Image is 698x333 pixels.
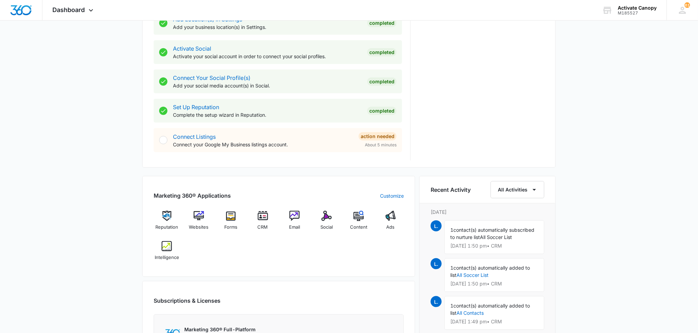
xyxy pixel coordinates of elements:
[218,211,244,236] a: Forms
[154,211,180,236] a: Reputation
[173,53,362,60] p: Activate your social account in order to connect your social profiles.
[173,23,362,31] p: Add your business location(s) in Settings.
[456,310,484,316] a: All Contacts
[431,296,442,307] span: L.
[450,227,534,240] span: contact(s) automatically subscribed to nurture list
[173,82,362,89] p: Add your social media account(s) in Social.
[359,132,397,141] div: Action Needed
[431,186,471,194] h6: Recent Activity
[154,191,231,200] h2: Marketing 360® Applications
[249,211,276,236] a: CRM
[189,224,209,231] span: Websites
[224,224,237,231] span: Forms
[154,241,180,266] a: Intelligence
[289,224,300,231] span: Email
[281,211,308,236] a: Email
[320,224,333,231] span: Social
[367,107,397,115] div: Completed
[685,2,690,8] div: notifications count
[53,6,85,13] span: Dashboard
[480,234,512,240] span: All Soccer List
[450,243,538,248] p: [DATE] 1:50 pm • CRM
[377,211,404,236] a: Ads
[431,208,544,216] p: [DATE]
[186,211,212,236] a: Websites
[450,281,538,286] p: [DATE] 1:50 pm • CRM
[184,326,256,333] p: Marketing 360® Full-Platform
[346,211,372,236] a: Content
[155,254,179,261] span: Intelligence
[367,77,397,86] div: Completed
[173,104,219,111] a: Set Up Reputation
[450,319,538,324] p: [DATE] 1:49 pm • CRM
[173,74,250,81] a: Connect Your Social Profile(s)
[456,272,489,278] a: All Soccer List
[387,224,395,231] span: Ads
[380,192,404,199] a: Customize
[450,265,530,278] span: contact(s) automatically added to list
[450,303,453,309] span: 1
[365,142,397,148] span: About 5 minutes
[618,11,657,15] div: account id
[173,133,216,140] a: Connect Listings
[431,220,442,231] span: L.
[314,211,340,236] a: Social
[173,111,362,118] p: Complete the setup wizard in Reputation.
[450,303,530,316] span: contact(s) automatically added to list
[173,141,353,148] p: Connect your Google My Business listings account.
[450,265,453,271] span: 1
[367,48,397,56] div: Completed
[173,45,211,52] a: Activate Social
[258,224,268,231] span: CRM
[491,181,544,198] button: All Activities
[367,19,397,27] div: Completed
[154,296,220,305] h2: Subscriptions & Licenses
[350,224,367,231] span: Content
[685,2,690,8] span: 61
[431,258,442,269] span: L.
[450,227,453,233] span: 1
[618,5,657,11] div: account name
[155,224,178,231] span: Reputation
